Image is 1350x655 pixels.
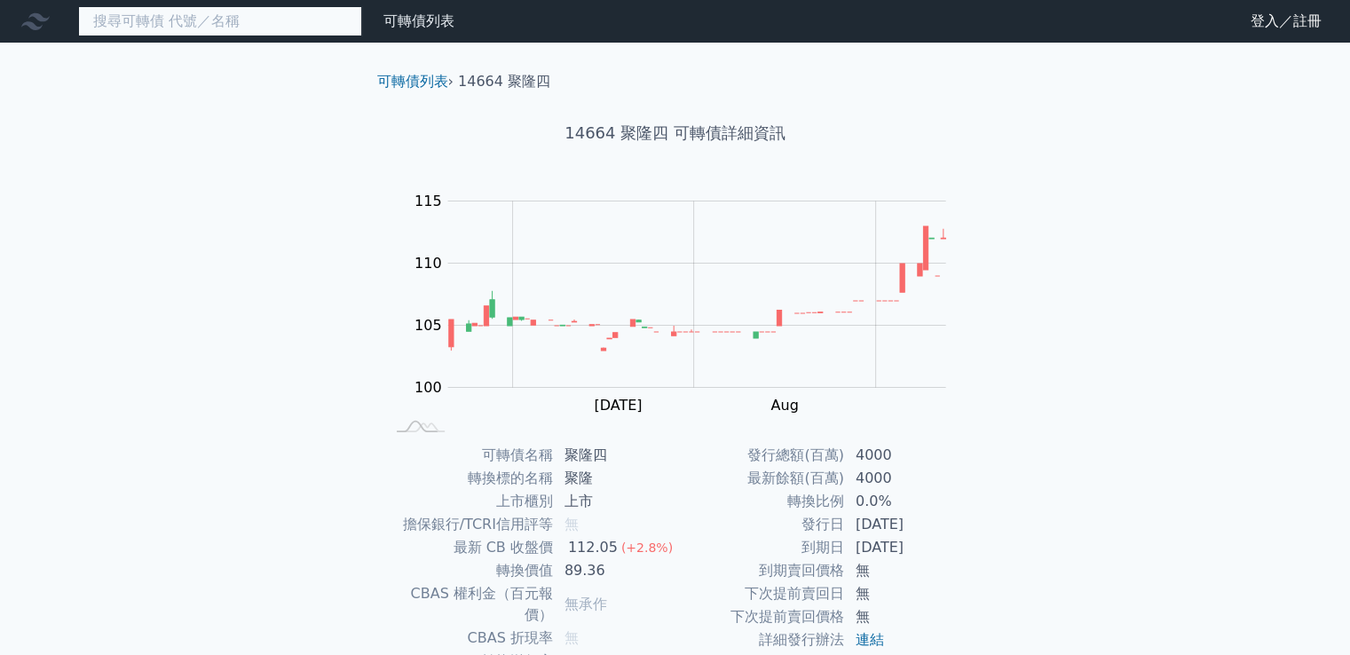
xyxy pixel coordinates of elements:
[384,582,554,627] td: CBAS 權利金（百元報價）
[384,444,554,467] td: 可轉債名稱
[78,6,362,36] input: 搜尋可轉債 代號／名稱
[845,582,967,605] td: 無
[384,467,554,490] td: 轉換標的名稱
[621,541,673,555] span: (+2.8%)
[404,193,972,414] g: Chart
[845,605,967,628] td: 無
[564,629,579,646] span: 無
[384,513,554,536] td: 擔保銀行/TCRI信用評等
[675,513,845,536] td: 發行日
[845,467,967,490] td: 4000
[675,490,845,513] td: 轉換比例
[675,444,845,467] td: 發行總額(百萬)
[675,582,845,605] td: 下次提前賣回日
[675,605,845,628] td: 下次提前賣回價格
[384,536,554,559] td: 最新 CB 收盤價
[770,397,798,414] tspan: Aug
[363,121,988,146] h1: 14664 聚隆四 可轉債詳細資訊
[564,516,579,533] span: 無
[554,467,675,490] td: 聚隆
[594,397,642,414] tspan: [DATE]
[675,559,845,582] td: 到期賣回價格
[414,379,442,396] tspan: 100
[675,467,845,490] td: 最新餘額(百萬)
[384,627,554,650] td: CBAS 折現率
[845,513,967,536] td: [DATE]
[845,444,967,467] td: 4000
[675,628,845,651] td: 詳細發行辦法
[845,490,967,513] td: 0.0%
[554,559,675,582] td: 89.36
[377,73,448,90] a: 可轉債列表
[383,12,454,29] a: 可轉債列表
[414,255,442,272] tspan: 110
[564,537,621,558] div: 112.05
[384,490,554,513] td: 上市櫃別
[845,536,967,559] td: [DATE]
[414,193,442,209] tspan: 115
[384,559,554,582] td: 轉換價值
[458,71,550,92] li: 14664 聚隆四
[856,631,884,648] a: 連結
[414,317,442,334] tspan: 105
[675,536,845,559] td: 到期日
[554,490,675,513] td: 上市
[845,559,967,582] td: 無
[1236,7,1336,36] a: 登入／註冊
[554,444,675,467] td: 聚隆四
[377,71,454,92] li: ›
[564,596,607,612] span: 無承作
